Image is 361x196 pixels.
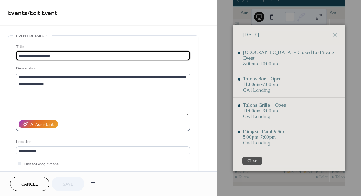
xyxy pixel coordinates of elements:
[260,82,263,87] span: -
[243,87,282,93] div: Owl Landing
[243,114,286,119] div: Owl Landing
[243,49,340,61] div: [GEOGRAPHIC_DATA] - Closed for Private Event
[16,43,189,50] div: Title
[260,61,278,67] span: 10:00pm
[258,134,260,140] span: -
[16,65,189,72] div: Description
[263,108,278,114] span: 3:00pm
[243,82,260,87] span: 11:00am
[27,7,57,19] span: / Edit Event
[258,61,260,67] span: -
[260,134,276,140] span: 7:00pm
[242,31,259,38] span: [DATE]
[30,121,54,128] div: AI Assistant
[243,140,284,146] div: Owl Landing
[8,7,27,19] a: Events
[10,177,49,191] button: Cancel
[243,128,284,134] div: Pumpkin Paint & Sip
[16,139,189,145] div: Location
[24,161,59,167] span: Link to Google Maps
[263,82,278,87] span: 7:00pm
[260,108,263,114] span: -
[243,102,286,108] div: Talons Grille - Open
[243,108,260,114] span: 11:00am
[243,61,258,67] span: 8:00am
[19,120,58,128] button: AI Assistant
[243,134,258,140] span: 5:00pm
[242,157,262,165] button: Close
[16,33,44,39] span: Event details
[21,181,38,188] span: Cancel
[243,76,282,82] div: Talons Bar - Open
